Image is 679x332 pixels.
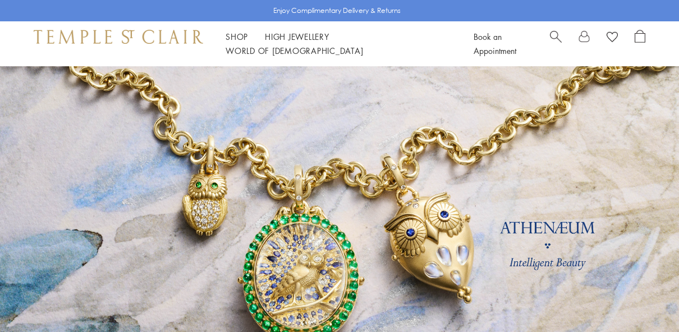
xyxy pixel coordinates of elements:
a: High JewelleryHigh Jewellery [265,31,329,42]
a: Open Shopping Bag [635,30,645,58]
nav: Main navigation [226,30,448,58]
a: Search [550,30,562,58]
img: Temple St. Clair [34,30,203,43]
a: Book an Appointment [474,31,516,56]
p: Enjoy Complimentary Delivery & Returns [273,5,401,16]
a: World of [DEMOGRAPHIC_DATA]World of [DEMOGRAPHIC_DATA] [226,45,363,56]
a: ShopShop [226,31,248,42]
a: View Wishlist [607,30,618,47]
